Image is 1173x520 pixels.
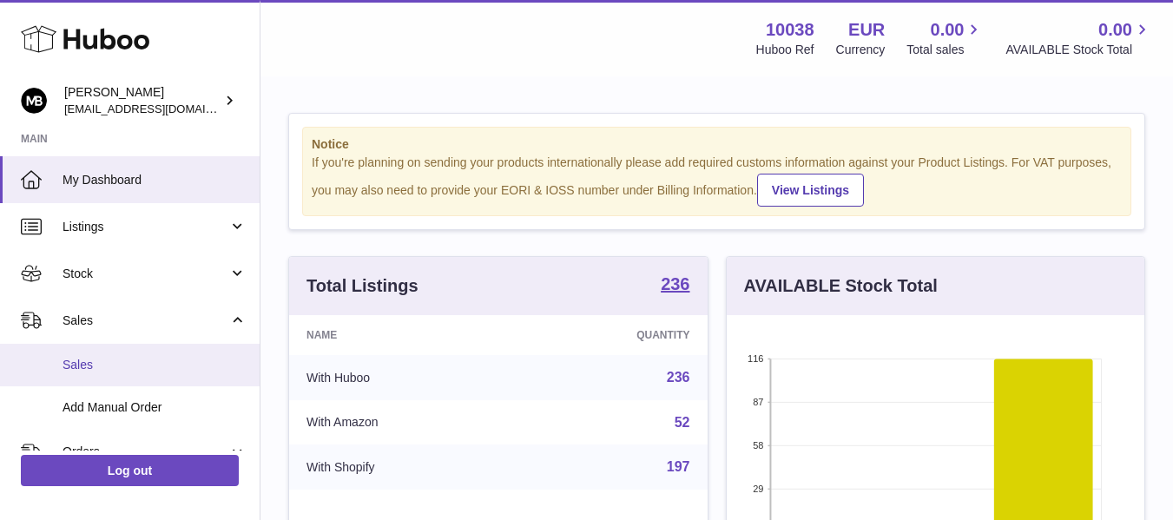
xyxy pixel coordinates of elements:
h3: Total Listings [306,274,418,298]
text: 29 [753,484,763,494]
span: Total sales [906,42,984,58]
a: 52 [675,415,690,430]
strong: Notice [312,136,1122,153]
th: Quantity [517,315,707,355]
span: Sales [63,357,247,373]
span: AVAILABLE Stock Total [1005,42,1152,58]
strong: 10038 [766,18,814,42]
a: View Listings [757,174,864,207]
strong: 236 [661,275,689,293]
div: Huboo Ref [756,42,814,58]
div: [PERSON_NAME] [64,84,221,117]
span: Sales [63,313,228,329]
h3: AVAILABLE Stock Total [744,274,938,298]
span: Stock [63,266,228,282]
td: With Huboo [289,355,517,400]
text: 58 [753,440,763,451]
text: 87 [753,397,763,407]
span: Orders [63,444,228,460]
span: [EMAIL_ADDRESS][DOMAIN_NAME] [64,102,255,115]
td: With Amazon [289,400,517,445]
span: 0.00 [1098,18,1132,42]
a: 236 [661,275,689,296]
div: If you're planning on sending your products internationally please add required customs informati... [312,155,1122,207]
span: Listings [63,219,228,235]
td: With Shopify [289,444,517,490]
strong: EUR [848,18,885,42]
span: My Dashboard [63,172,247,188]
a: 236 [667,370,690,385]
span: 0.00 [931,18,965,42]
span: Add Manual Order [63,399,247,416]
div: Currency [836,42,886,58]
a: 197 [667,459,690,474]
th: Name [289,315,517,355]
img: hi@margotbardot.com [21,88,47,114]
a: Log out [21,455,239,486]
text: 116 [748,353,763,364]
a: 0.00 AVAILABLE Stock Total [1005,18,1152,58]
a: 0.00 Total sales [906,18,984,58]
